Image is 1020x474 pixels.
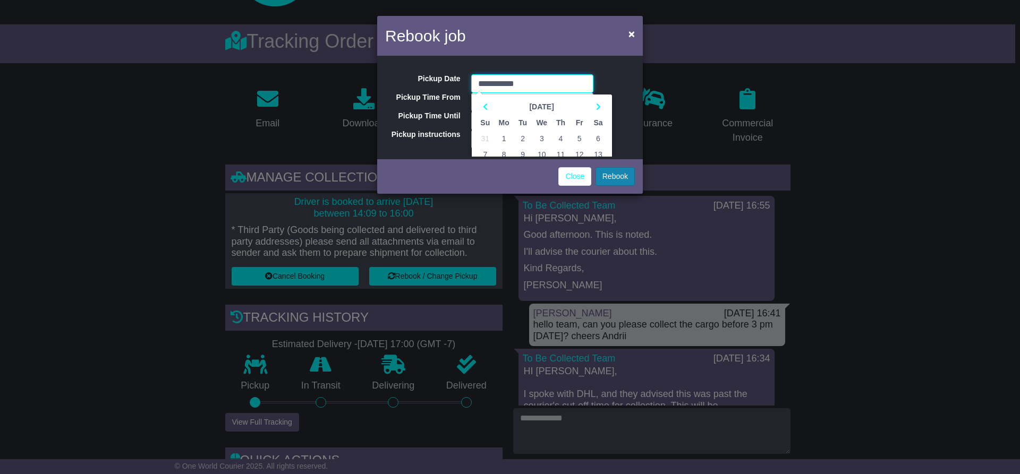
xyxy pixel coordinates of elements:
[596,167,635,186] button: Rebook
[495,131,514,146] td: 1
[377,111,466,120] label: Pickup Time Until
[532,131,551,146] td: 3
[532,146,551,162] td: 10
[377,74,466,83] label: Pickup Date
[513,131,532,146] td: 2
[476,146,495,162] td: 7
[589,115,607,131] th: Sa
[589,146,607,162] td: 13
[377,130,466,139] label: Pickup instructions
[495,146,514,162] td: 8
[551,146,570,162] td: 11
[570,115,589,131] th: Fr
[385,24,466,48] h4: Rebook job
[628,28,635,40] span: ×
[623,23,640,45] button: Close
[589,131,607,146] td: 6
[377,93,466,102] label: Pickup Time From
[558,167,591,186] a: Close
[495,115,514,131] th: Mo
[570,146,589,162] td: 12
[513,115,532,131] th: Tu
[532,115,551,131] th: We
[551,115,570,131] th: Th
[551,131,570,146] td: 4
[570,131,589,146] td: 5
[476,131,495,146] td: 31
[495,99,589,115] th: Select Month
[513,146,532,162] td: 9
[476,115,495,131] th: Su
